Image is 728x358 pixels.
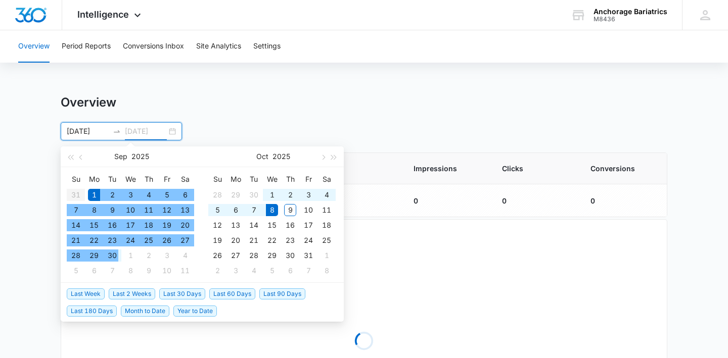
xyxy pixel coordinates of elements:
[266,234,278,246] div: 22
[230,234,242,246] div: 20
[103,248,121,263] td: 2025-09-30
[226,202,245,218] td: 2025-10-06
[284,234,296,246] div: 23
[266,204,278,216] div: 8
[88,234,100,246] div: 22
[248,265,260,277] div: 4
[176,202,194,218] td: 2025-09-13
[209,288,255,299] span: Last 60 Days
[230,265,242,277] div: 3
[226,187,245,202] td: 2025-09-29
[61,95,116,110] h1: Overview
[114,146,127,167] button: Sep
[106,249,118,262] div: 30
[103,218,121,233] td: 2025-09-16
[263,187,281,202] td: 2025-10-01
[226,248,245,263] td: 2025-10-27
[317,171,336,187] th: Sa
[67,248,85,263] td: 2025-09-28
[103,202,121,218] td: 2025-09-09
[140,187,158,202] td: 2025-09-04
[281,171,299,187] th: Th
[321,265,333,277] div: 8
[594,8,667,16] div: account name
[161,219,173,231] div: 19
[299,171,317,187] th: Fr
[85,233,103,248] td: 2025-09-22
[18,30,50,63] button: Overview
[85,218,103,233] td: 2025-09-15
[317,187,336,202] td: 2025-10-04
[67,202,85,218] td: 2025-09-07
[248,219,260,231] div: 14
[67,263,85,278] td: 2025-10-05
[158,171,176,187] th: Fr
[321,189,333,201] div: 4
[70,204,82,216] div: 7
[67,305,117,317] span: Last 180 Days
[284,189,296,201] div: 2
[299,263,317,278] td: 2025-11-07
[106,189,118,201] div: 2
[124,234,136,246] div: 24
[302,265,314,277] div: 7
[263,248,281,263] td: 2025-10-29
[299,233,317,248] td: 2025-10-24
[248,234,260,246] div: 21
[302,219,314,231] div: 17
[140,171,158,187] th: Th
[317,202,336,218] td: 2025-10-11
[176,248,194,263] td: 2025-10-04
[113,127,121,135] span: swap-right
[594,16,667,23] div: account id
[211,265,223,277] div: 2
[284,249,296,262] div: 30
[121,233,140,248] td: 2025-09-24
[302,249,314,262] div: 31
[317,248,336,263] td: 2025-11-01
[281,263,299,278] td: 2025-11-06
[179,219,191,231] div: 20
[245,233,263,248] td: 2025-10-21
[67,171,85,187] th: Su
[284,219,296,231] div: 16
[248,249,260,262] div: 28
[302,234,314,246] div: 24
[106,204,118,216] div: 9
[263,263,281,278] td: 2025-11-05
[77,9,129,20] span: Intelligence
[121,202,140,218] td: 2025-09-10
[490,184,578,217] td: 0
[176,218,194,233] td: 2025-09-20
[317,218,336,233] td: 2025-10-18
[88,204,100,216] div: 8
[161,234,173,246] div: 26
[263,218,281,233] td: 2025-10-15
[299,202,317,218] td: 2025-10-10
[226,218,245,233] td: 2025-10-13
[179,189,191,201] div: 6
[158,233,176,248] td: 2025-09-26
[321,234,333,246] div: 25
[208,218,226,233] td: 2025-10-12
[414,163,478,174] span: Impressions
[121,248,140,263] td: 2025-10-01
[85,202,103,218] td: 2025-09-08
[245,202,263,218] td: 2025-10-07
[85,171,103,187] th: Mo
[143,249,155,262] div: 2
[125,126,167,137] input: End date
[121,263,140,278] td: 2025-10-08
[173,305,217,317] span: Year to Date
[161,189,173,201] div: 5
[245,263,263,278] td: 2025-11-04
[281,233,299,248] td: 2025-10-23
[158,248,176,263] td: 2025-10-03
[211,249,223,262] div: 26
[266,219,278,231] div: 15
[284,265,296,277] div: 6
[281,202,299,218] td: 2025-10-09
[121,171,140,187] th: We
[85,187,103,202] td: 2025-09-01
[302,189,314,201] div: 3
